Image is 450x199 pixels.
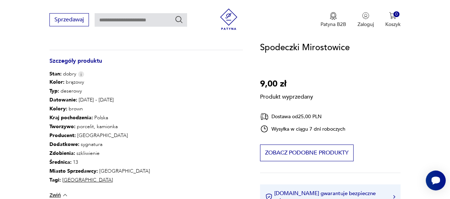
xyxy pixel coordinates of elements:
[389,12,396,19] img: Ikona koszyka
[49,177,61,183] b: Tagi:
[49,113,150,122] p: Polska
[330,12,337,20] img: Ikona medalu
[260,41,350,54] h1: Spodeczki Mirostowice
[62,192,69,199] img: chevron down
[49,123,75,130] b: Tworzywo :
[49,13,89,26] button: Sprzedawaj
[260,112,345,121] div: Dostawa od 25,00 PLN
[49,70,76,78] span: dobry
[49,114,93,121] b: Kraj pochodzenia :
[49,167,150,176] p: [GEOGRAPHIC_DATA]
[49,78,150,87] p: brązowy
[358,12,374,28] button: Zaloguj
[49,140,150,149] p: sygnatura
[321,12,346,28] button: Patyna B2B
[49,88,59,94] b: Typ :
[358,21,374,28] p: Zaloguj
[49,96,77,103] b: Datowanie :
[426,171,446,190] iframe: Smartsupp widget button
[49,18,89,23] a: Sprzedawaj
[321,21,346,28] p: Patyna B2B
[260,91,313,101] p: Produkt wyprzedany
[260,77,313,91] p: 9,00 zł
[49,95,150,104] p: [DATE] - [DATE]
[49,149,150,158] p: szkliwienie
[49,150,75,157] b: Zdobienia :
[49,122,150,131] p: porcelit, kamionka
[49,192,68,199] button: Zwiń
[49,70,62,77] b: Stan:
[49,158,150,167] p: 13
[49,104,150,113] p: brown
[260,145,354,161] button: Zobacz podobne produkty
[49,159,72,166] b: Średnica :
[385,21,401,28] p: Koszyk
[49,131,150,140] p: [GEOGRAPHIC_DATA]
[49,168,98,174] b: Miasto Sprzedawcy :
[218,9,239,30] img: Patyna - sklep z meblami i dekoracjami vintage
[49,132,76,139] b: Producent :
[260,112,269,121] img: Ikona dostawy
[62,177,113,183] a: [GEOGRAPHIC_DATA]
[49,79,64,85] b: Kolor:
[49,105,67,112] b: Kolory :
[362,12,369,19] img: Ikonka użytkownika
[49,87,150,95] p: deserowy
[393,195,395,199] img: Ikona strzałki w prawo
[393,11,399,17] div: 0
[385,12,401,28] button: 0Koszyk
[175,15,183,24] button: Szukaj
[49,59,243,70] h3: Szczegóły produktu
[321,12,346,28] a: Ikona medaluPatyna B2B
[78,71,84,77] img: Info icon
[49,141,79,148] b: Dodatkowe :
[260,125,345,133] div: Wysyłka w ciągu 7 dni roboczych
